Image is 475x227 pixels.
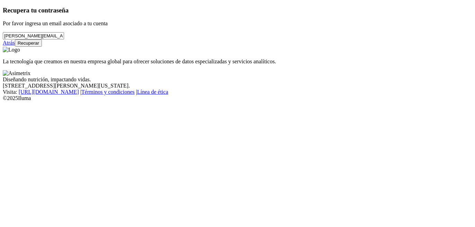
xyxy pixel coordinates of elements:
p: Por favor ingresa un email asociado a tu cuenta [3,20,472,27]
a: Atrás [3,40,15,46]
img: Logo [3,47,20,53]
a: Términos y condiciones [81,89,135,95]
a: [URL][DOMAIN_NAME] [19,89,79,95]
p: La tecnología que creamos en nuestra empresa global para ofrecer soluciones de datos especializad... [3,58,472,65]
h3: Recupera tu contraseña [3,7,472,14]
div: Visita : | | [3,89,472,95]
img: Asimetrix [3,70,30,76]
div: [STREET_ADDRESS][PERSON_NAME][US_STATE]. [3,83,472,89]
input: Tu correo [3,32,64,39]
div: © 2025 Iluma [3,95,472,101]
div: Diseñando nutrición, impactando vidas. [3,76,472,83]
button: Recuperar [15,39,42,47]
a: Línea de ética [137,89,168,95]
